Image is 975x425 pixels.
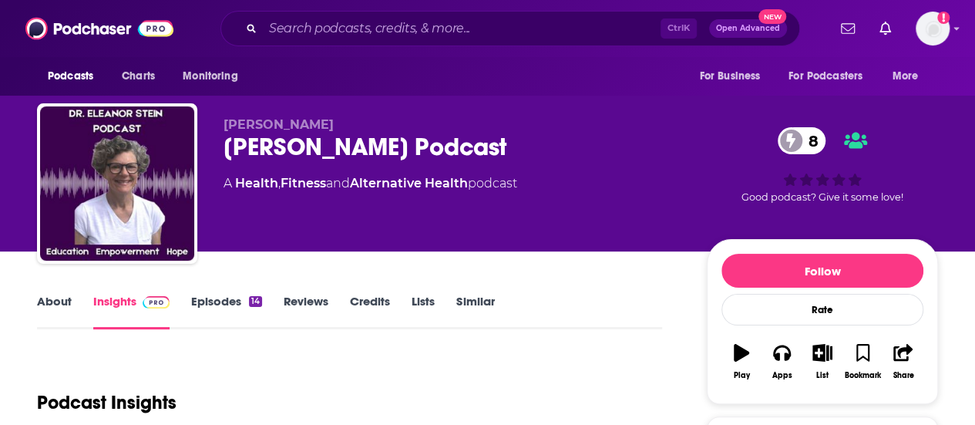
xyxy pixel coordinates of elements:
img: Podchaser - Follow, Share and Rate Podcasts [25,14,173,43]
a: Reviews [284,294,328,329]
h1: Podcast Insights [37,391,177,414]
span: For Podcasters [788,66,862,87]
div: Rate [721,294,923,325]
button: Follow [721,254,923,288]
button: open menu [688,62,779,91]
span: [PERSON_NAME] [224,117,334,132]
div: 14 [249,296,262,307]
button: Play [721,334,762,390]
div: List [816,371,829,380]
div: Search podcasts, credits, & more... [220,11,800,46]
a: Lists [412,294,435,329]
span: Open Advanced [716,25,780,32]
img: Dr. Eleanor Stein Podcast [40,106,194,261]
div: Share [893,371,913,380]
input: Search podcasts, credits, & more... [263,16,661,41]
button: Open AdvancedNew [709,19,787,38]
a: Health [235,176,278,191]
span: Good podcast? Give it some love! [741,191,903,203]
a: 8 [778,127,826,154]
span: Logged in as LBraverman [916,12,950,46]
button: Bookmark [842,334,883,390]
span: 8 [793,127,826,154]
div: Bookmark [845,371,881,380]
a: Alternative Health [350,176,468,191]
button: Share [883,334,923,390]
button: open menu [882,62,938,91]
span: Charts [122,66,155,87]
button: List [802,334,842,390]
a: Show notifications dropdown [835,15,861,42]
a: InsightsPodchaser Pro [93,294,170,329]
span: and [326,176,350,191]
div: Apps [772,371,792,380]
span: New [758,9,786,24]
a: Episodes14 [191,294,262,329]
span: Podcasts [48,66,93,87]
img: User Profile [916,12,950,46]
span: Monitoring [183,66,237,87]
button: open menu [172,62,257,91]
span: For Business [699,66,760,87]
div: 8Good podcast? Give it some love! [707,117,938,213]
a: Charts [112,62,164,91]
svg: Add a profile image [937,12,950,24]
button: open menu [37,62,113,91]
div: A podcast [224,174,517,193]
button: Show profile menu [916,12,950,46]
a: Similar [456,294,494,329]
a: Fitness [281,176,326,191]
button: open menu [778,62,885,91]
a: Show notifications dropdown [873,15,897,42]
a: Credits [350,294,390,329]
span: , [278,176,281,191]
a: About [37,294,72,329]
span: Ctrl K [661,19,697,39]
span: More [893,66,919,87]
img: Podchaser Pro [143,296,170,309]
button: Apps [762,334,802,390]
div: Play [734,371,750,380]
